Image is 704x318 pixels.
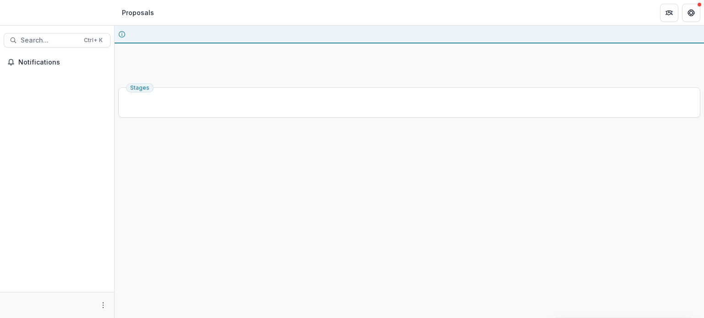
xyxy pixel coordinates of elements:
[21,37,78,44] span: Search...
[122,8,154,17] div: Proposals
[4,33,110,48] button: Search...
[98,300,109,311] button: More
[130,85,149,91] span: Stages
[682,4,700,22] button: Get Help
[660,4,678,22] button: Partners
[118,6,158,19] nav: breadcrumb
[4,55,110,70] button: Notifications
[18,59,107,66] span: Notifications
[82,35,104,45] div: Ctrl + K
